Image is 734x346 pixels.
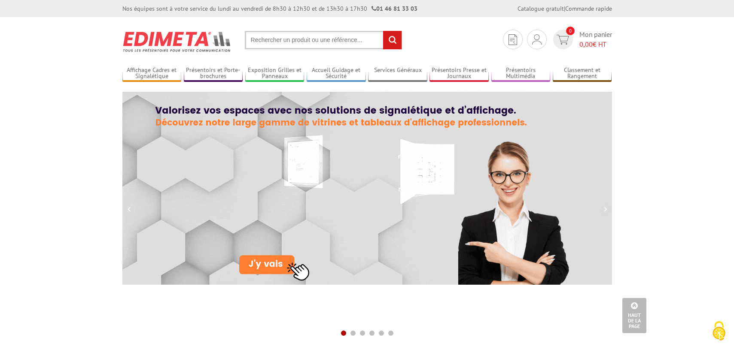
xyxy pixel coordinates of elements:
[551,30,612,49] a: devis rapide 0 Mon panier 0,00€ HT
[566,27,575,35] span: 0
[245,66,305,81] a: Exposition Grilles et Panneaux
[557,35,569,45] img: devis rapide
[565,5,612,12] a: Commande rapide
[122,66,182,81] a: Affichage Cadres et Signalétique
[708,320,730,342] img: Cookies (fenêtre modale)
[491,66,551,81] a: Présentoirs Multimédia
[307,66,366,81] a: Accueil Guidage et Sécurité
[579,30,612,49] span: Mon panier
[532,34,542,45] img: devis rapide
[518,5,564,12] a: Catalogue gratuit
[518,4,612,13] div: |
[429,66,489,81] a: Présentoirs Presse et Journaux
[122,26,232,57] img: Présentoir, panneau, stand - Edimeta - PLV, affichage, mobilier bureau, entreprise
[122,4,417,13] div: Nos équipes sont à votre service du lundi au vendredi de 8h30 à 12h30 et de 13h30 à 17h30
[509,34,517,45] img: devis rapide
[383,31,402,49] input: rechercher
[553,66,612,81] a: Classement et Rangement
[184,66,243,81] a: Présentoirs et Porte-brochures
[622,298,646,333] a: Haut de la page
[368,66,427,81] a: Services Généraux
[372,5,417,12] strong: 01 46 81 33 03
[579,40,593,48] span: 0,00
[245,31,402,49] input: Rechercher un produit ou une référence...
[704,317,734,346] button: Cookies (fenêtre modale)
[579,39,612,49] span: € HT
